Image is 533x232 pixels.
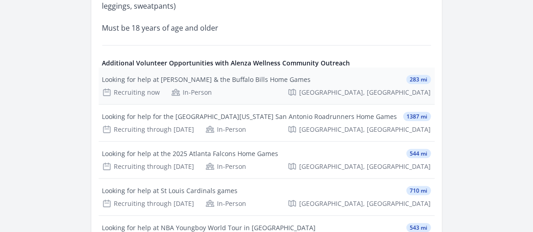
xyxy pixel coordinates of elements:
[102,22,369,34] p: Must be 18 years of age and older
[102,186,238,195] div: Looking for help at St Louis Cardinals games
[406,75,431,84] span: 283 mi
[102,88,160,97] div: Recruiting now
[403,112,431,121] span: 1387 mi
[99,142,435,178] a: Looking for help at the 2025 Atlanta Falcons Home Games 544 mi Recruiting through [DATE] In-Perso...
[206,199,247,208] div: In-Person
[102,112,397,121] div: Looking for help for the [GEOGRAPHIC_DATA][US_STATE] San Antonio Roadrunners Home Games
[102,149,279,158] div: Looking for help at the 2025 Atlanta Falcons Home Games
[300,88,431,97] span: [GEOGRAPHIC_DATA], [GEOGRAPHIC_DATA]
[102,75,311,84] div: Looking for help at [PERSON_NAME] & the Buffalo Bills Home Games
[99,68,435,104] a: Looking for help at [PERSON_NAME] & the Buffalo Bills Home Games 283 mi Recruiting now In-Person ...
[206,125,247,134] div: In-Person
[406,186,431,195] span: 710 mi
[102,199,195,208] div: Recruiting through [DATE]
[300,199,431,208] span: [GEOGRAPHIC_DATA], [GEOGRAPHIC_DATA]
[99,105,435,141] a: Looking for help for the [GEOGRAPHIC_DATA][US_STATE] San Antonio Roadrunners Home Games 1387 mi R...
[102,162,195,171] div: Recruiting through [DATE]
[300,162,431,171] span: [GEOGRAPHIC_DATA], [GEOGRAPHIC_DATA]
[102,59,431,68] h4: Additional Volunteer Opportunities with Alenza Wellness Community Outreach
[406,149,431,158] span: 544 mi
[102,125,195,134] div: Recruiting through [DATE]
[99,179,435,216] a: Looking for help at St Louis Cardinals games 710 mi Recruiting through [DATE] In-Person [GEOGRAPH...
[206,162,247,171] div: In-Person
[300,125,431,134] span: [GEOGRAPHIC_DATA], [GEOGRAPHIC_DATA]
[171,88,212,97] div: In-Person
